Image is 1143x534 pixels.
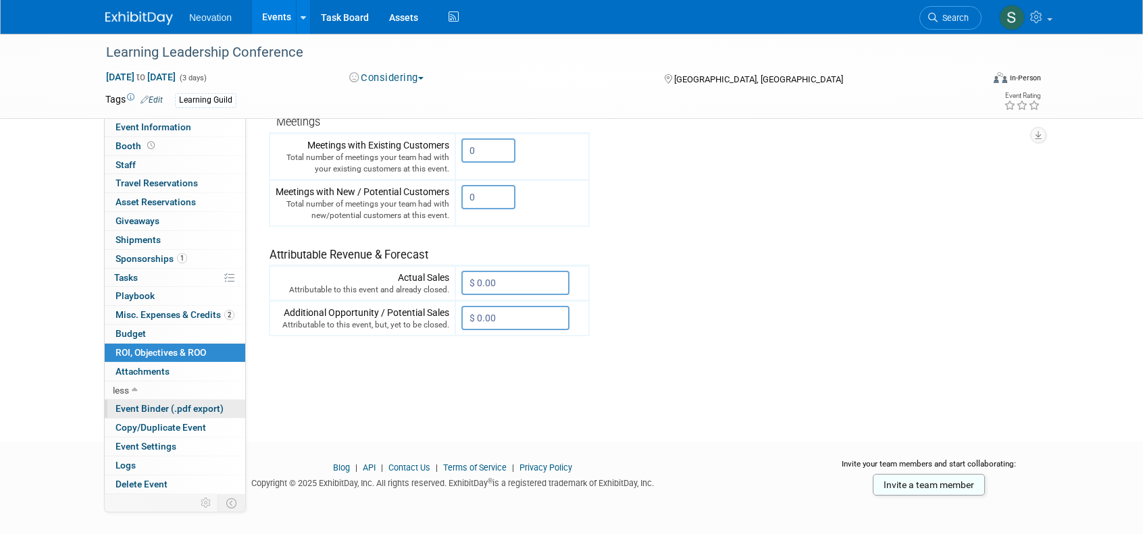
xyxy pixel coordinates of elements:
[105,475,245,493] a: Delete Event
[116,366,170,377] span: Attachments
[116,479,168,489] span: Delete Event
[116,309,234,320] span: Misc. Expenses & Credits
[116,441,176,452] span: Event Settings
[218,494,246,512] td: Toggle Event Tabs
[105,400,245,418] a: Event Binder (.pdf export)
[195,494,218,512] td: Personalize Event Tab Strip
[116,460,136,471] span: Logs
[919,6,982,30] a: Search
[1009,73,1041,83] div: In-Person
[114,272,138,283] span: Tasks
[276,198,449,221] div: Total number of meetings your team had with new/potential customers at this event.
[116,196,196,207] span: Asset Reservations
[224,310,234,320] span: 2
[145,140,157,151] span: Booth not reserved yet
[105,344,245,362] a: ROI, Objectives & ROO
[105,250,245,268] a: Sponsorships1
[101,41,961,65] div: Learning Leadership Conference
[116,178,198,188] span: Travel Reservations
[189,12,232,23] span: Neovation
[333,462,350,473] a: Blog
[276,271,449,296] div: Actual Sales
[378,462,386,473] span: |
[175,93,236,107] div: Learning Guild
[105,287,245,305] a: Playbook
[902,70,1041,90] div: Event Format
[432,462,441,473] span: |
[276,138,449,175] div: Meetings with Existing Customers
[105,92,163,108] td: Tags
[674,74,843,84] span: [GEOGRAPHIC_DATA], [GEOGRAPHIC_DATA]
[178,74,207,82] span: (3 days)
[116,159,136,170] span: Staff
[276,306,449,331] div: Additional Opportunity / Potential Sales
[276,115,320,128] span: Meetings
[388,462,430,473] a: Contact Us
[116,290,155,301] span: Playbook
[105,156,245,174] a: Staff
[105,174,245,192] a: Travel Reservations
[276,152,449,175] div: Total number of meetings your team had with your existing customers at this event.
[116,403,224,414] span: Event Binder (.pdf export)
[270,230,582,263] div: Attributable Revenue & Forecast
[105,11,173,25] img: ExhibitDay
[105,269,245,287] a: Tasks
[352,462,361,473] span: |
[141,95,163,105] a: Edit
[134,72,147,82] span: to
[116,253,187,264] span: Sponsorships
[105,474,800,489] div: Copyright © 2025 ExhibitDay, Inc. All rights reserved. ExhibitDay is a registered trademark of Ex...
[105,231,245,249] a: Shipments
[116,122,191,132] span: Event Information
[105,363,245,381] a: Attachments
[443,462,507,473] a: Terms of Service
[105,306,245,324] a: Misc. Expenses & Credits2
[276,284,449,296] div: Attributable to this event and already closed.
[116,140,157,151] span: Booth
[105,456,245,475] a: Logs
[105,437,245,456] a: Event Settings
[999,5,1025,30] img: Susan Hurrell
[105,193,245,211] a: Asset Reservations
[116,215,159,226] span: Giveaways
[509,462,517,473] span: |
[276,319,449,331] div: Attributable to this event, but, yet to be closed.
[519,462,572,473] a: Privacy Policy
[105,137,245,155] a: Booth
[105,71,176,83] span: [DATE] [DATE]
[276,185,449,221] div: Meetings with New / Potential Customers
[116,347,206,358] span: ROI, Objectives & ROO
[116,328,146,339] span: Budget
[105,325,245,343] a: Budget
[820,458,1038,479] div: Invite your team members and start collaborating:
[363,462,376,473] a: API
[105,212,245,230] a: Giveaways
[1004,92,1040,99] div: Event Rating
[873,474,985,496] a: Invite a team member
[994,72,1007,83] img: Format-Inperson.png
[345,71,429,85] button: Considering
[177,253,187,263] span: 1
[116,422,206,433] span: Copy/Duplicate Event
[113,385,129,396] span: less
[105,118,245,136] a: Event Information
[116,234,161,245] span: Shipments
[938,13,969,23] span: Search
[105,381,245,400] a: less
[488,477,492,485] sup: ®
[105,419,245,437] a: Copy/Duplicate Event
